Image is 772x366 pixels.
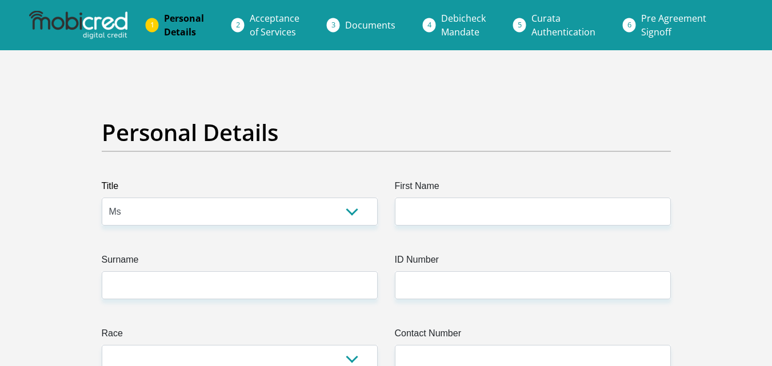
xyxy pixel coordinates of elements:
label: Title [102,179,378,198]
label: Race [102,327,378,345]
span: Curata Authentication [531,12,595,38]
input: ID Number [395,271,671,299]
span: Acceptance of Services [250,12,299,38]
span: Pre Agreement Signoff [641,12,706,38]
span: Personal Details [164,12,204,38]
label: Contact Number [395,327,671,345]
input: First Name [395,198,671,226]
label: ID Number [395,253,671,271]
label: First Name [395,179,671,198]
img: mobicred logo [29,11,127,39]
input: Surname [102,271,378,299]
label: Surname [102,253,378,271]
a: PersonalDetails [155,7,213,43]
a: Documents [336,14,405,37]
a: DebicheckMandate [432,7,495,43]
span: Documents [345,19,395,31]
a: Pre AgreementSignoff [632,7,715,43]
span: Debicheck Mandate [441,12,486,38]
a: Acceptanceof Services [241,7,309,43]
a: CurataAuthentication [522,7,605,43]
h2: Personal Details [102,119,671,146]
